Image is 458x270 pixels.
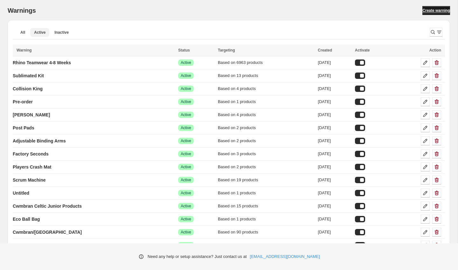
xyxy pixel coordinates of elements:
[13,203,82,209] p: Cwmbran Celtic Junior Products
[218,216,314,222] div: Based on 1 products
[218,203,314,209] div: Based on 15 products
[318,86,351,92] div: [DATE]
[13,149,49,159] a: Factory Seconds
[13,99,33,105] p: Pre-order
[318,99,351,105] div: [DATE]
[13,112,50,118] p: [PERSON_NAME]
[13,242,70,248] p: Cwmbran Players/GK Pack
[318,203,351,209] div: [DATE]
[318,242,351,248] div: [DATE]
[13,175,45,185] a: Scrum Machine
[13,190,29,196] p: Untitled
[422,6,450,15] a: Create warning
[218,177,314,183] div: Based on 19 products
[181,125,191,130] span: Active
[13,164,51,170] p: Players Crash Mat
[13,84,43,94] a: Collision King
[318,151,351,157] div: [DATE]
[13,73,44,79] p: Sublimated Kit
[218,112,314,118] div: Based on 4 products
[13,125,34,131] p: Post Pads
[218,229,314,235] div: Based on 90 products
[430,28,442,37] button: Search and filter results
[218,242,314,248] div: Based on 4 products
[13,151,49,157] p: Factory Seconds
[181,112,191,117] span: Active
[13,110,50,120] a: [PERSON_NAME]
[218,125,314,131] div: Based on 2 products
[318,112,351,118] div: [DATE]
[318,229,351,235] div: [DATE]
[318,59,351,66] div: [DATE]
[318,190,351,196] div: [DATE]
[181,60,191,65] span: Active
[429,48,441,52] span: Action
[13,214,40,224] a: Eco Ball Bag
[13,177,45,183] p: Scrum Machine
[13,59,71,66] p: Rhino Teamwear 4-8 Weeks
[250,253,320,260] a: [EMAIL_ADDRESS][DOMAIN_NAME]
[181,204,191,209] span: Active
[17,48,32,52] span: Warning
[318,138,351,144] div: [DATE]
[181,99,191,104] span: Active
[13,71,44,81] a: Sublimated Kit
[13,136,66,146] a: Adjustable Binding Arms
[218,138,314,144] div: Based on 2 products
[54,30,69,35] span: Inactive
[181,217,191,222] span: Active
[34,30,45,35] span: Active
[218,48,235,52] span: Targeting
[218,73,314,79] div: Based on 13 products
[13,227,82,237] a: Cwmbran/[GEOGRAPHIC_DATA]
[422,8,450,13] span: Create warning
[13,201,82,211] a: Cwmbran Celtic Junior Products
[318,73,351,79] div: [DATE]
[218,190,314,196] div: Based on 1 products
[318,216,351,222] div: [DATE]
[181,164,191,170] span: Active
[181,151,191,156] span: Active
[13,229,82,235] p: Cwmbran/[GEOGRAPHIC_DATA]
[181,73,191,78] span: Active
[181,243,191,248] span: Active
[13,138,66,144] p: Adjustable Binding Arms
[181,177,191,183] span: Active
[218,151,314,157] div: Based on 3 products
[13,123,34,133] a: Post Pads
[181,86,191,91] span: Active
[13,162,51,172] a: Players Crash Mat
[218,164,314,170] div: Based on 2 products
[218,99,314,105] div: Based on 1 products
[318,125,351,131] div: [DATE]
[13,240,70,250] a: Cwmbran Players/GK Pack
[13,86,43,92] p: Collision King
[13,58,71,68] a: Rhino Teamwear 4-8 Weeks
[318,164,351,170] div: [DATE]
[181,230,191,235] span: Active
[181,190,191,196] span: Active
[181,138,191,143] span: Active
[218,59,314,66] div: Based on 6963 products
[8,7,36,14] h2: Warnings
[20,30,25,35] span: All
[13,216,40,222] p: Eco Ball Bag
[355,48,370,52] span: Activate
[178,48,190,52] span: Status
[218,86,314,92] div: Based on 4 products
[13,97,33,107] a: Pre-order
[318,177,351,183] div: [DATE]
[13,188,29,198] a: Untitled
[318,48,332,52] span: Created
